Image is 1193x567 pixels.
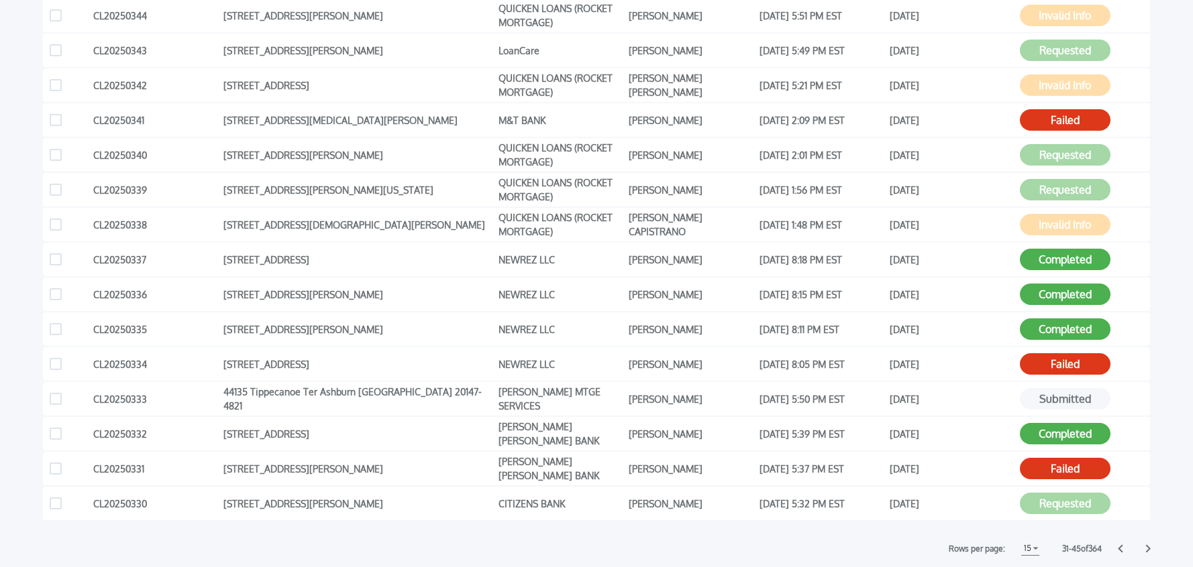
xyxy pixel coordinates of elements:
[949,542,1005,556] label: Rows per page:
[499,40,622,60] div: LoanCare
[629,493,752,513] div: [PERSON_NAME]
[223,180,492,200] div: [STREET_ADDRESS][PERSON_NAME][US_STATE]
[1021,540,1034,556] h1: 15
[760,75,883,95] div: [DATE] 5:21 PM EST
[499,145,622,165] div: QUICKEN LOANS (ROCKET MORTGAGE)
[760,5,883,25] div: [DATE] 5:51 PM EST
[499,458,622,479] div: [PERSON_NAME] [PERSON_NAME] BANK
[760,284,883,304] div: [DATE] 8:15 PM EST
[629,180,752,200] div: [PERSON_NAME]
[223,5,492,25] div: [STREET_ADDRESS][PERSON_NAME]
[1020,5,1110,26] button: Invalid Info
[1062,542,1102,556] label: 31 - 45 of 364
[760,145,883,165] div: [DATE] 2:01 PM EST
[499,110,622,130] div: M&T BANK
[890,110,1013,130] div: [DATE]
[1020,353,1110,375] button: Failed
[629,389,752,409] div: [PERSON_NAME]
[760,389,883,409] div: [DATE] 5:50 PM EST
[629,319,752,339] div: [PERSON_NAME]
[93,319,217,339] div: CL20250335
[223,145,492,165] div: [STREET_ADDRESS][PERSON_NAME]
[629,284,752,304] div: [PERSON_NAME]
[629,75,752,95] div: [PERSON_NAME] [PERSON_NAME]
[499,214,622,235] div: QUICKEN LOANS (ROCKET MORTGAGE)
[890,75,1013,95] div: [DATE]
[223,354,492,374] div: [STREET_ADDRESS]
[1020,74,1110,96] button: Invalid Info
[890,319,1013,339] div: [DATE]
[1020,423,1110,444] button: Completed
[890,214,1013,235] div: [DATE]
[629,40,752,60] div: [PERSON_NAME]
[93,354,217,374] div: CL20250334
[93,75,217,95] div: CL20250342
[499,249,622,269] div: NEWREZ LLC
[890,180,1013,200] div: [DATE]
[629,145,752,165] div: [PERSON_NAME]
[760,180,883,200] div: [DATE] 1:56 PM EST
[1021,542,1039,556] button: 15
[629,354,752,374] div: [PERSON_NAME]
[499,180,622,200] div: QUICKEN LOANS (ROCKET MORTGAGE)
[223,458,492,479] div: [STREET_ADDRESS][PERSON_NAME]
[1020,179,1110,200] button: Requested
[223,389,492,409] div: 44135 Tippecanoe Ter Ashburn [GEOGRAPHIC_DATA] 20147-4821
[760,354,883,374] div: [DATE] 8:05 PM EST
[629,5,752,25] div: [PERSON_NAME]
[93,110,217,130] div: CL20250341
[890,458,1013,479] div: [DATE]
[890,493,1013,513] div: [DATE]
[93,458,217,479] div: CL20250331
[223,214,492,235] div: [STREET_ADDRESS][DEMOGRAPHIC_DATA][PERSON_NAME]
[223,424,492,444] div: [STREET_ADDRESS]
[760,319,883,339] div: [DATE] 8:11 PM EST
[223,284,492,304] div: [STREET_ADDRESS][PERSON_NAME]
[1020,283,1110,305] button: Completed
[1020,249,1110,270] button: Completed
[890,424,1013,444] div: [DATE]
[499,319,622,339] div: NEWREZ LLC
[499,493,622,513] div: CITIZENS BANK
[1020,109,1110,131] button: Failed
[1020,388,1110,409] button: Submitted
[890,145,1013,165] div: [DATE]
[890,389,1013,409] div: [DATE]
[93,5,217,25] div: CL20250344
[499,284,622,304] div: NEWREZ LLC
[499,424,622,444] div: [PERSON_NAME] [PERSON_NAME] BANK
[1020,40,1110,61] button: Requested
[760,40,883,60] div: [DATE] 5:49 PM EST
[629,424,752,444] div: [PERSON_NAME]
[629,458,752,479] div: [PERSON_NAME]
[93,424,217,444] div: CL20250332
[760,458,883,479] div: [DATE] 5:37 PM EST
[93,389,217,409] div: CL20250333
[223,319,492,339] div: [STREET_ADDRESS][PERSON_NAME]
[760,493,883,513] div: [DATE] 5:32 PM EST
[760,424,883,444] div: [DATE] 5:39 PM EST
[629,110,752,130] div: [PERSON_NAME]
[223,75,492,95] div: [STREET_ADDRESS]
[223,493,492,513] div: [STREET_ADDRESS][PERSON_NAME]
[890,5,1013,25] div: [DATE]
[93,180,217,200] div: CL20250339
[890,354,1013,374] div: [DATE]
[499,389,622,409] div: [PERSON_NAME] MTGE SERVICES
[223,110,492,130] div: [STREET_ADDRESS][MEDICAL_DATA][PERSON_NAME]
[760,249,883,269] div: [DATE] 8:18 PM EST
[629,214,752,235] div: [PERSON_NAME] CAPISTRANO
[1020,318,1110,340] button: Completed
[499,354,622,374] div: NEWREZ LLC
[223,40,492,60] div: [STREET_ADDRESS][PERSON_NAME]
[629,249,752,269] div: [PERSON_NAME]
[499,75,622,95] div: QUICKEN LOANS (ROCKET MORTGAGE)
[93,249,217,269] div: CL20250337
[499,5,622,25] div: QUICKEN LOANS (ROCKET MORTGAGE)
[93,284,217,304] div: CL20250336
[890,249,1013,269] div: [DATE]
[1020,493,1110,514] button: Requested
[93,493,217,513] div: CL20250330
[93,145,217,165] div: CL20250340
[760,110,883,130] div: [DATE] 2:09 PM EST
